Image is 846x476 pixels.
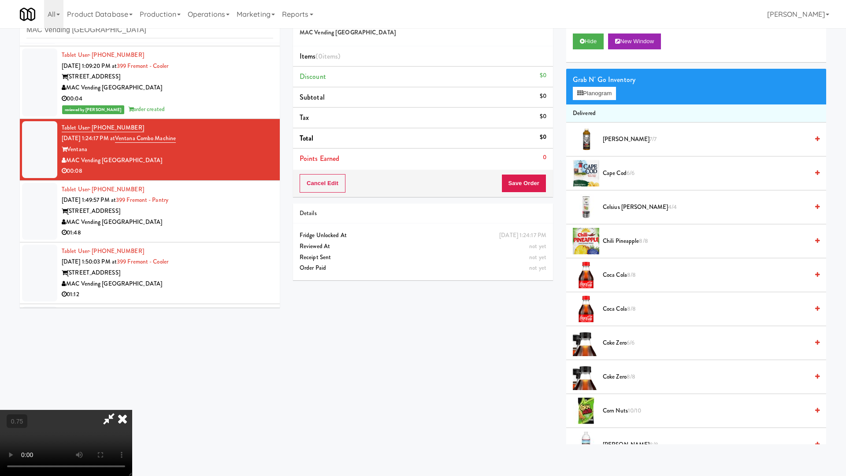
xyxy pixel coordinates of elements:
div: Coke Zero8/8 [599,372,820,383]
span: 6/6 [627,169,634,177]
span: Cape Cod [603,168,809,179]
div: [STREET_ADDRESS] [62,268,273,279]
a: 399 Fremont - Cooler [117,62,168,70]
div: 00:08 [62,166,273,177]
span: Coca Cola [603,304,809,315]
li: Tablet User· [PHONE_NUMBER][DATE] 3:55:59 PM atAshton-Combo Machine[PERSON_NAME]MAC Vending [GEOG... [20,304,280,365]
span: Coca Cola [603,270,809,281]
div: $0 [540,132,546,143]
span: · [PHONE_NUMBER] [89,185,144,193]
button: Save Order [501,174,546,193]
span: Chili Pineapple [603,236,809,247]
li: Tablet User· [PHONE_NUMBER][DATE] 1:09:20 PM at399 Fremont - Cooler[STREET_ADDRESS]MAC Vending [G... [20,46,280,119]
span: reviewed by [PERSON_NAME] [62,105,124,114]
span: Subtotal [300,92,325,102]
a: Tablet User· [PHONE_NUMBER] [62,51,144,59]
span: · [PHONE_NUMBER] [89,51,144,59]
span: not yet [529,253,546,261]
div: $0 [540,91,546,102]
li: Delivered [566,104,826,123]
span: 6/6 [627,338,634,347]
div: 01:12 [62,289,273,300]
span: 4/4 [668,203,677,211]
div: [STREET_ADDRESS] [62,206,273,217]
a: Tablet User· [PHONE_NUMBER] [62,123,144,132]
span: Tax [300,112,309,123]
div: MAC Vending [GEOGRAPHIC_DATA] [62,82,273,93]
div: MAC Vending [GEOGRAPHIC_DATA] [62,279,273,290]
span: 8/8 [627,305,636,313]
span: Points Earned [300,153,339,164]
div: [PERSON_NAME]7/7 [599,134,820,145]
span: 8/8 [649,440,658,449]
div: [STREET_ADDRESS] [62,71,273,82]
span: · [PHONE_NUMBER] [89,123,144,132]
input: Search vision orders [26,22,273,38]
span: not yet [529,264,546,272]
span: Total [300,133,314,143]
div: MAC Vending [GEOGRAPHIC_DATA] [62,155,273,166]
div: Reviewed At [300,241,546,252]
a: Ventana Combo Machine [115,134,176,143]
div: Chili Pineapple8/8 [599,236,820,247]
div: Coke Zero6/6 [599,338,820,349]
span: 8/8 [627,372,635,381]
div: 0 [543,152,546,163]
span: Discount [300,71,326,82]
span: [DATE] 1:24:17 PM at [62,134,115,142]
span: Coke Zero [603,338,809,349]
div: $0 [540,70,546,81]
li: Tablet User· [PHONE_NUMBER][DATE] 1:49:57 PM at399 Fremont - Pantry[STREET_ADDRESS]MAC Vending [G... [20,181,280,242]
button: New Window [608,33,661,49]
span: [DATE] 1:50:03 PM at [62,257,117,266]
div: Coca Cola8/8 [599,304,820,315]
span: Celsius [PERSON_NAME] [603,202,809,213]
li: Tablet User· [PHONE_NUMBER][DATE] 1:50:03 PM at399 Fremont - Cooler[STREET_ADDRESS]MAC Vending [G... [20,242,280,304]
a: Tablet User· [PHONE_NUMBER] [62,247,144,255]
div: [DATE] 1:24:17 PM [499,230,546,241]
div: Order Paid [300,263,546,274]
a: 399 Fremont - Cooler [117,257,168,266]
span: Corn Nuts [603,405,809,416]
span: [DATE] 1:09:20 PM at [62,62,117,70]
div: Details [300,208,546,219]
div: Cape Cod6/6 [599,168,820,179]
div: Celsius [PERSON_NAME]4/4 [599,202,820,213]
span: Coke Zero [603,372,809,383]
span: 7/7 [649,135,657,143]
span: [DATE] 1:49:57 PM at [62,196,116,204]
ng-pluralize: items [323,51,338,61]
span: 8/8 [639,237,648,245]
div: Grab N' Go Inventory [573,73,820,86]
div: 01:48 [62,227,273,238]
span: · [PHONE_NUMBER] [89,247,144,255]
span: [PERSON_NAME] [603,134,809,145]
div: Coca Cola8/8 [599,270,820,281]
div: $0 [540,111,546,122]
span: not yet [529,242,546,250]
button: Planogram [573,87,616,100]
a: Tablet User· [PHONE_NUMBER] [62,185,144,193]
span: order created [128,105,165,113]
div: 00:04 [62,93,273,104]
div: Receipt Sent [300,252,546,263]
button: Hide [573,33,604,49]
span: (0 ) [315,51,340,61]
div: [PERSON_NAME]8/8 [599,439,820,450]
div: Ventana [62,144,273,155]
div: Corn Nuts10/10 [599,405,820,416]
span: [PERSON_NAME] [603,439,809,450]
img: Micromart [20,7,35,22]
div: Fridge Unlocked At [300,230,546,241]
a: 399 Fremont - Pantry [116,196,168,204]
button: Cancel Edit [300,174,345,193]
span: Items [300,51,340,61]
li: Tablet User· [PHONE_NUMBER][DATE] 1:24:17 PM atVentana Combo MachineVentanaMAC Vending [GEOGRAPHI... [20,119,280,181]
span: 8/8 [627,271,636,279]
div: MAC Vending [GEOGRAPHIC_DATA] [62,217,273,228]
span: 10/10 [628,406,642,415]
h5: MAC Vending [GEOGRAPHIC_DATA] [300,30,546,36]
